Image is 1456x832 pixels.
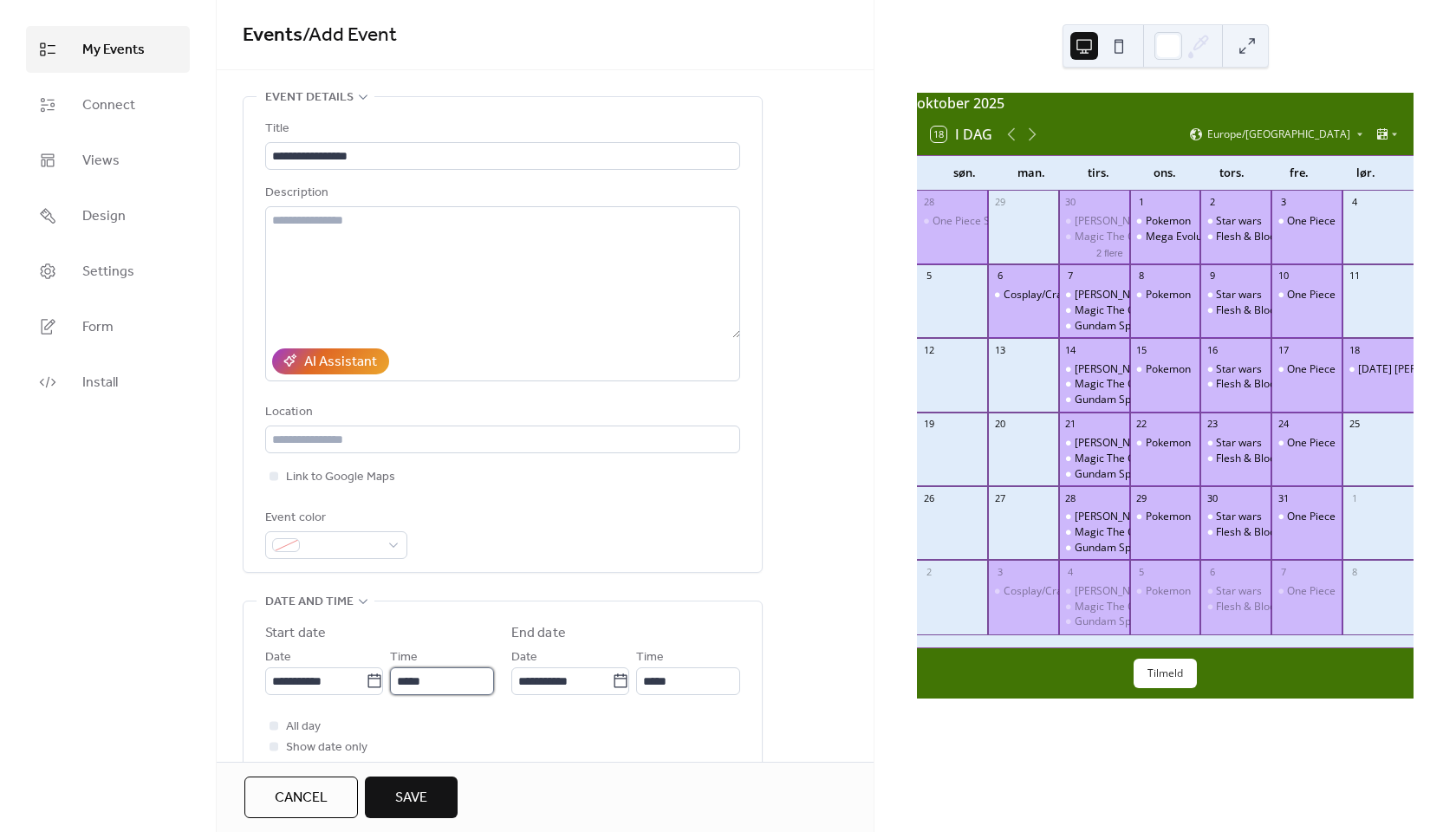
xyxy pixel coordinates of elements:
div: Gundam Spilledag [1075,319,1163,334]
span: Time [636,647,664,668]
button: AI Assistant [272,348,389,374]
div: Cosplay/Crafting Aften [988,584,1059,599]
div: 3 [993,565,1006,578]
div: Halloween Banko [1342,362,1414,377]
div: Magic The Gathering Spilleaften [1075,303,1230,318]
div: tors. [1199,156,1265,191]
div: 9 [1206,270,1219,283]
div: Star wars [1216,214,1262,229]
div: Magic The Gathering Spilleaften [1059,600,1130,614]
div: Magic The Gathering Spilleaften [1059,377,1130,392]
div: Star wars [1200,584,1271,599]
div: Start date [265,623,326,644]
div: Flesh & Blood [1200,303,1271,318]
div: 29 [993,196,1006,209]
span: Event details [265,88,354,108]
div: Location [265,402,737,423]
span: Install [82,373,118,393]
div: Star wars [1216,436,1262,451]
div: 7 [1064,270,1077,283]
div: Cosplay/Crafting Aften [988,288,1059,302]
div: Flesh & Blood [1216,377,1282,392]
div: Magic The Gathering Spilleaften [1075,600,1230,614]
div: Pokemon [1146,214,1191,229]
div: tirs. [1065,156,1132,191]
div: 20 [993,418,1006,431]
div: 21 [1064,418,1077,431]
div: Pokemon [1146,362,1191,377]
div: One Piece [1271,214,1342,229]
div: One Piece [1271,288,1342,302]
div: Flesh & Blood [1200,525,1271,540]
div: One Piece [1271,362,1342,377]
div: Star wars [1216,362,1262,377]
span: Europe/[GEOGRAPHIC_DATA] [1207,129,1350,140]
div: lør. [1333,156,1400,191]
div: 30 [1064,196,1077,209]
div: One Piece [1287,362,1336,377]
div: Flesh & Blood [1216,600,1282,614]
div: Gundam Spilledag [1059,319,1130,334]
div: 7 [1277,565,1290,578]
div: One Piece [1287,584,1336,599]
div: 28 [1064,491,1077,504]
a: Form [26,303,190,350]
button: 2 flere [1089,244,1130,259]
div: AI Assistant [304,352,377,373]
div: 19 [922,418,935,431]
div: 6 [993,270,1006,283]
div: 15 [1135,343,1148,356]
div: 2 [922,565,935,578]
span: Design [82,206,126,227]
div: Event color [265,508,404,529]
div: Star wars [1216,510,1262,524]
div: 23 [1206,418,1219,431]
div: 6 [1206,565,1219,578]
div: One Piece Store Regional [917,214,988,229]
span: Views [82,151,120,172]
div: One Piece [1287,510,1336,524]
div: 13 [993,343,1006,356]
div: ons. [1132,156,1199,191]
div: Pokemon [1130,436,1201,451]
div: 25 [1348,418,1361,431]
div: Star wars [1200,510,1271,524]
div: One Piece [1287,214,1336,229]
div: Magic The Gathering Spilleaften [1075,525,1230,540]
div: Flesh & Blood [1200,230,1271,244]
div: Pokemon [1130,288,1201,302]
div: Lorcana [1059,288,1130,302]
span: Date [511,647,537,668]
div: Lorcana [1059,584,1130,599]
div: Magic The Gathering Spilleaften [1059,230,1130,244]
div: Mega Evolution Pre Release [1146,230,1280,244]
button: Save [365,777,458,818]
div: 30 [1206,491,1219,504]
div: One Piece [1271,436,1342,451]
div: Flesh & Blood [1216,525,1282,540]
div: Magic The Gathering Spilleaften [1075,452,1230,466]
div: Gundam Spilledag [1059,467,1130,482]
div: fre. [1265,156,1332,191]
div: 4 [1064,565,1077,578]
a: Views [26,137,190,184]
span: / Add Event [302,16,397,55]
div: Star wars [1200,288,1271,302]
div: Lorcana [1059,436,1130,451]
div: [PERSON_NAME] [1075,288,1156,302]
div: 14 [1064,343,1077,356]
button: Tilmeld [1134,659,1197,688]
span: Form [82,317,114,338]
span: All day [286,717,321,738]
div: 8 [1348,565,1361,578]
span: Time [390,647,418,668]
a: Connect [26,81,190,128]
div: 11 [1348,270,1361,283]
div: Gundam Spilledag [1075,467,1163,482]
a: My Events [26,26,190,73]
div: 17 [1277,343,1290,356]
span: Link to Google Maps [286,467,395,488]
div: Gundam Spilledag [1059,614,1130,629]
button: 18I dag [925,122,998,146]
div: 24 [1277,418,1290,431]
